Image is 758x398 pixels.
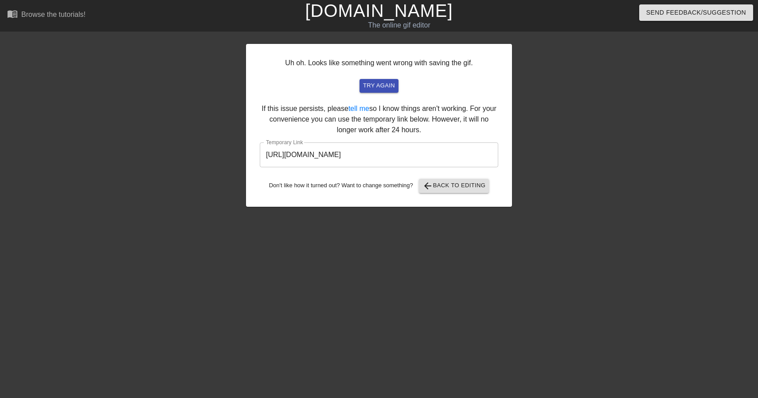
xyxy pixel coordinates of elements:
button: try again [359,79,399,93]
button: Back to Editing [419,179,489,193]
a: [DOMAIN_NAME] [305,1,453,20]
span: Send Feedback/Suggestion [646,7,746,18]
div: The online gif editor [257,20,541,31]
span: Back to Editing [422,181,486,191]
button: Send Feedback/Suggestion [639,4,753,21]
div: Browse the tutorials! [21,11,86,18]
a: tell me [348,105,369,112]
span: try again [363,81,395,91]
div: Uh oh. Looks like something went wrong with saving the gif. If this issue persists, please so I k... [246,44,512,207]
a: Browse the tutorials! [7,8,86,22]
span: menu_book [7,8,18,19]
div: Don't like how it turned out? Want to change something? [260,179,498,193]
input: bare [260,142,498,167]
span: arrow_back [422,181,433,191]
